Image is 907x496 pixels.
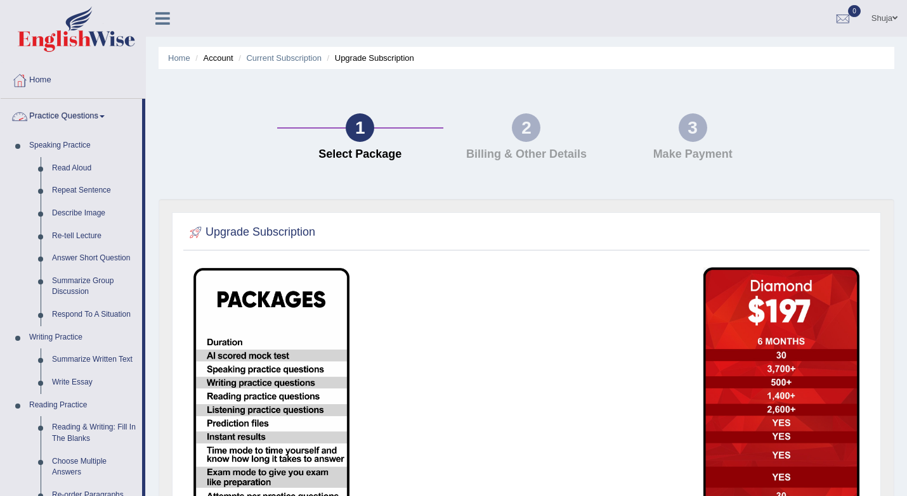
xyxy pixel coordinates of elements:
h4: Select Package [284,148,437,161]
div: 1 [346,113,374,142]
li: Upgrade Subscription [324,52,414,64]
h2: Upgrade Subscription [186,223,315,242]
a: Write Essay [46,371,142,394]
a: Reading & Writing: Fill In The Blanks [46,416,142,450]
a: Writing Practice [23,326,142,349]
a: Reading Practice [23,394,142,417]
a: Summarize Written Text [46,348,142,371]
span: 0 [848,5,861,17]
a: Speaking Practice [23,134,142,157]
a: Practice Questions [1,99,142,130]
a: Re-tell Lecture [46,225,142,248]
a: Home [1,63,145,94]
a: Describe Image [46,202,142,225]
h4: Billing & Other Details [450,148,603,161]
a: Repeat Sentence [46,179,142,202]
a: Read Aloud [46,157,142,180]
a: Answer Short Question [46,247,142,270]
li: Account [192,52,233,64]
a: Respond To A Situation [46,303,142,326]
a: Current Subscription [246,53,322,63]
a: Choose Multiple Answers [46,450,142,484]
a: Summarize Group Discussion [46,270,142,303]
a: Home [168,53,190,63]
div: 3 [679,113,707,142]
div: 2 [512,113,540,142]
h4: Make Payment [616,148,769,161]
